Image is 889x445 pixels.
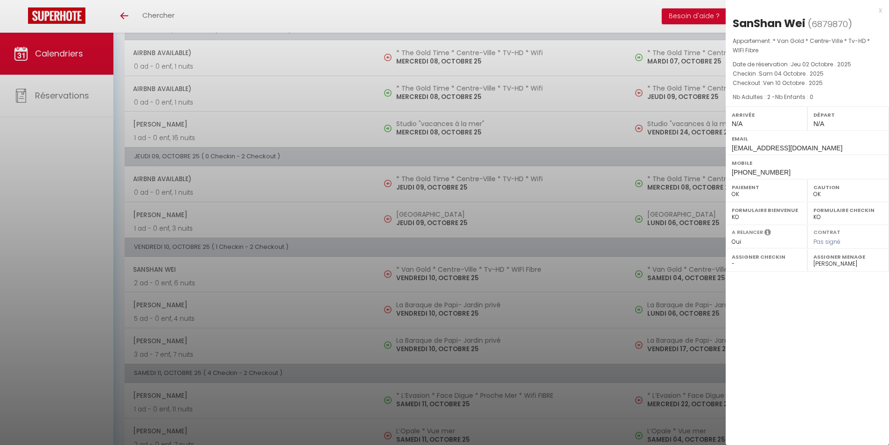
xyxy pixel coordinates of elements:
div: x [726,5,882,16]
span: Sam 04 Octobre . 2025 [759,70,824,78]
label: Assigner Menage [813,252,883,261]
label: Assigner Checkin [732,252,801,261]
label: Contrat [813,228,840,234]
label: Formulaire Checkin [813,205,883,215]
i: Sélectionner OUI si vous souhaiter envoyer les séquences de messages post-checkout [764,228,771,239]
span: Ven 10 Octobre . 2025 [763,79,823,87]
label: Paiement [732,183,801,192]
span: Jeu 02 Octobre . 2025 [791,60,851,68]
span: N/A [732,120,742,127]
span: Nb Enfants : 0 [775,93,813,101]
label: Mobile [732,158,883,168]
label: Email [732,134,883,143]
label: A relancer [732,228,763,236]
span: Nb Adultes : 2 - [733,93,813,101]
span: [EMAIL_ADDRESS][DOMAIN_NAME] [732,144,842,152]
div: SanShan Wei [733,16,805,31]
label: Caution [813,183,883,192]
span: 6879870 [812,18,848,30]
p: Date de réservation : [733,60,882,69]
p: Checkout : [733,78,882,88]
span: Pas signé [813,238,840,246]
span: ( ) [808,17,852,30]
label: Départ [813,110,883,120]
p: Appartement : [733,36,882,55]
span: [PHONE_NUMBER] [732,169,791,176]
label: Arrivée [732,110,801,120]
label: Formulaire Bienvenue [732,205,801,215]
span: * Van Gold * Centre-Ville * Tv-HD * WIFI Fibre [733,37,870,54]
span: N/A [813,120,824,127]
p: Checkin : [733,69,882,78]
